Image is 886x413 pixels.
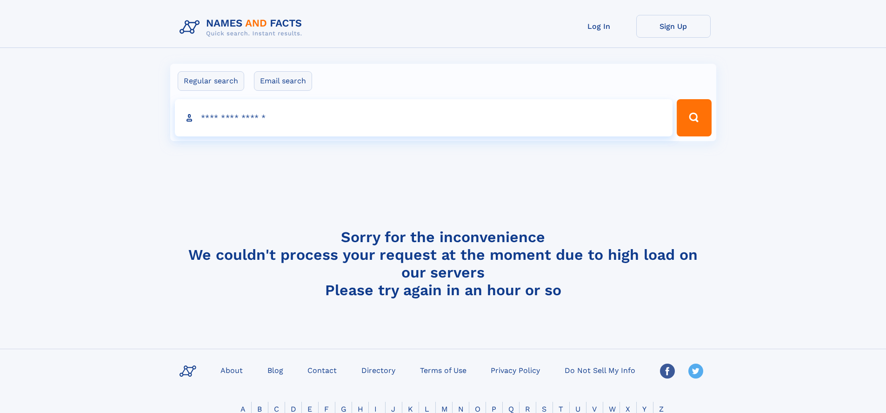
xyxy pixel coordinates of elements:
a: Contact [304,363,340,377]
img: Logo Names and Facts [176,15,310,40]
a: Sign Up [636,15,711,38]
a: About [217,363,246,377]
a: Terms of Use [416,363,470,377]
label: Regular search [178,71,244,91]
label: Email search [254,71,312,91]
a: Blog [264,363,287,377]
img: Facebook [660,364,675,379]
button: Search Button [677,99,711,136]
input: search input [175,99,673,136]
h4: Sorry for the inconvenience We couldn't process your request at the moment due to high load on ou... [176,228,711,299]
a: Do Not Sell My Info [561,363,639,377]
a: Privacy Policy [487,363,544,377]
a: Directory [358,363,399,377]
a: Log In [562,15,636,38]
img: Twitter [688,364,703,379]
